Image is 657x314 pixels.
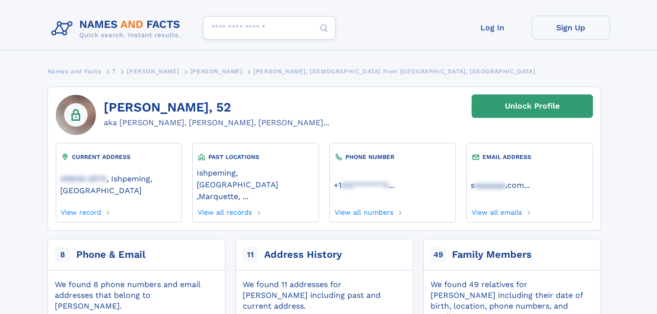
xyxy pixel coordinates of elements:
a: ... [334,180,451,190]
a: Sign Up [532,16,610,40]
a: T [112,65,116,77]
div: We found 11 addresses for [PERSON_NAME] including past and current address. [243,279,405,312]
span: 11 [243,247,258,263]
div: Phone & Email [76,248,145,262]
h1: [PERSON_NAME], 52 [104,100,329,115]
div: PHONE NUMBER [334,152,451,162]
a: [PERSON_NAME] [127,65,179,77]
span: [PERSON_NAME], [DEMOGRAPHIC_DATA] from [GEOGRAPHIC_DATA], [GEOGRAPHIC_DATA] [253,68,535,75]
a: Unlock Profile [472,94,593,118]
div: aka [PERSON_NAME], [PERSON_NAME], [PERSON_NAME]... [104,117,329,129]
a: ... [471,180,588,190]
div: Address History [264,248,342,262]
a: View all records [197,205,252,216]
a: saaaaaaa.com [471,179,524,190]
div: Unlock Profile [505,95,560,117]
a: View all numbers [334,205,393,216]
span: 49 [430,247,446,263]
a: [PERSON_NAME] [190,65,243,77]
div: PAST LOCATIONS [197,152,314,162]
div: Family Members [452,248,532,262]
a: View record [60,205,102,216]
img: Logo Names and Facts [47,16,188,42]
div: We found 8 phone numbers and email addresses that belong to [PERSON_NAME]. [55,279,217,312]
span: 8 [55,247,70,263]
a: Log In [453,16,532,40]
div: , [197,162,314,205]
div: EMAIL ADDRESS [471,152,588,162]
span: T [112,68,116,75]
button: Search Button [312,16,336,40]
input: search input [203,16,336,40]
a: Marquette, ... [199,191,249,201]
span: 49849-2670 [60,174,107,183]
span: aaaaaaa [475,180,505,190]
div: CURRENT ADDRESS [60,152,178,162]
a: 49849-2670, Ishpeming, [GEOGRAPHIC_DATA] [60,173,178,195]
a: Ishpeming, [GEOGRAPHIC_DATA] [197,167,314,189]
span: [PERSON_NAME] [190,68,243,75]
a: View all emails [471,205,522,216]
a: Names and Facts [47,65,101,77]
span: [PERSON_NAME] [127,68,179,75]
